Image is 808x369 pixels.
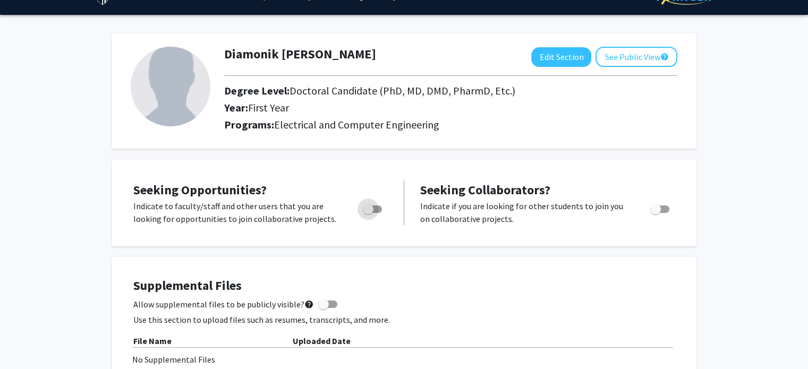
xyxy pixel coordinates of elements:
h2: Programs: [224,118,677,131]
mat-icon: help [304,298,314,311]
mat-icon: help [660,50,668,63]
button: Edit Section [531,47,591,67]
b: Uploaded Date [293,336,351,346]
h2: Year: [224,101,596,114]
span: First Year [248,101,289,114]
h4: Supplemental Files [133,278,675,294]
div: No Supplemental Files [132,353,676,366]
div: Toggle [359,200,388,216]
span: Electrical and Computer Engineering [274,118,439,131]
div: Toggle [646,200,675,216]
h2: Degree Level: [224,84,596,97]
p: Indicate if you are looking for other students to join you on collaborative projects. [420,200,630,225]
img: Profile Picture [131,47,210,126]
p: Indicate to faculty/staff and other users that you are looking for opportunities to join collabor... [133,200,343,225]
span: Seeking Collaborators? [420,182,550,198]
b: File Name [133,336,172,346]
h1: Diamonik [PERSON_NAME] [224,47,376,62]
span: Seeking Opportunities? [133,182,267,198]
p: Use this section to upload files such as resumes, transcripts, and more. [133,313,675,326]
span: Allow supplemental files to be publicly visible? [133,298,314,311]
span: Doctoral Candidate (PhD, MD, DMD, PharmD, Etc.) [290,84,515,97]
iframe: Chat [8,321,45,361]
button: See Public View [596,47,677,67]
